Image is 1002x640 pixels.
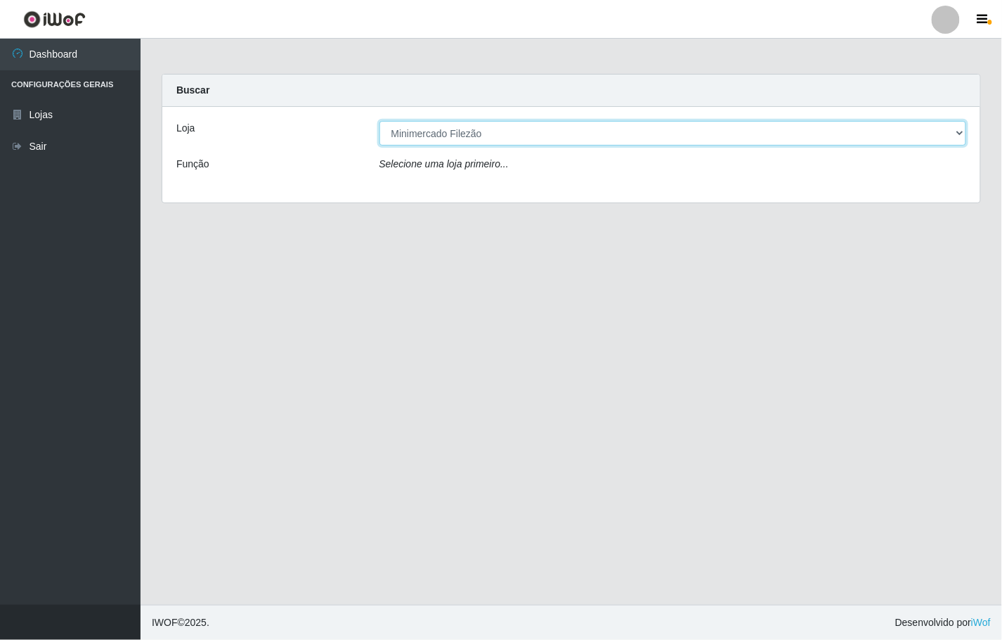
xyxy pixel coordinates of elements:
strong: Buscar [176,84,209,96]
label: Função [176,157,209,172]
label: Loja [176,121,195,136]
i: Selecione uma loja primeiro... [379,158,509,169]
span: Desenvolvido por [895,615,991,630]
img: CoreUI Logo [23,11,86,28]
span: IWOF [152,617,178,628]
a: iWof [971,617,991,628]
span: © 2025 . [152,615,209,630]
